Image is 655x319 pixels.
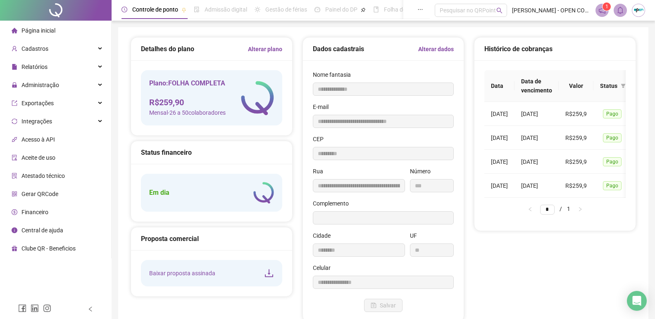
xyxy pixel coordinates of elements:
span: Aceite de uso [21,154,55,161]
span: Acesso à API [21,136,55,143]
span: linkedin [31,304,39,312]
span: Controle de ponto [132,6,178,13]
span: book [373,7,379,12]
li: Próxima página [574,204,587,214]
h5: Detalhes do plano [141,44,194,54]
span: Cadastros [21,45,48,52]
label: CEP [313,135,329,144]
span: Administração [21,82,59,88]
span: Mensal - 26 a 50 colaboradores [149,108,226,117]
span: download [264,268,274,278]
a: Alterar plano [248,45,282,54]
span: bell [617,7,624,14]
td: R$259,9 [559,150,593,174]
span: Central de ajuda [21,227,63,234]
span: lock [12,82,17,88]
span: Integrações [21,118,52,125]
span: info-circle [12,227,17,233]
span: Atestado técnico [21,172,65,179]
span: facebook [18,304,26,312]
span: search [496,7,503,14]
span: Folha de pagamento [384,6,437,13]
li: Página anterior [524,204,537,214]
span: Financeiro [21,209,48,215]
span: notification [598,7,606,14]
span: Pago [603,157,622,166]
span: Pago [603,109,622,118]
td: [DATE] [514,126,559,150]
span: ellipsis [417,7,423,12]
span: instagram [43,304,51,312]
span: sync [12,118,17,124]
td: R$259,9 [559,126,593,150]
h4: R$ 259,90 [149,97,226,108]
span: Página inicial [21,27,55,34]
span: Status [600,81,617,90]
h5: Em dia [149,188,169,198]
span: clock-circle [121,7,127,12]
td: [DATE] [484,102,514,126]
td: [DATE] [484,150,514,174]
span: / [560,206,562,212]
div: Proposta comercial [141,234,282,244]
span: [PERSON_NAME] - OPEN CORRETORA DE SEGUROS [512,6,591,15]
label: Complemento [313,199,354,208]
sup: 1 [603,2,611,11]
span: Gestão de férias [265,6,307,13]
span: user-add [12,46,17,52]
label: Número [410,167,436,176]
span: left [528,207,533,212]
span: solution [12,173,17,179]
li: 1/1 [540,204,570,214]
img: logo-atual-colorida-simples.ef1a4d5a9bda94f4ab63.png [241,81,274,115]
span: dollar [12,209,17,215]
td: [DATE] [484,174,514,198]
td: [DATE] [514,102,559,126]
span: dashboard [314,7,320,12]
img: 90145 [632,4,645,17]
label: UF [410,231,422,240]
span: Exportações [21,100,54,106]
span: Pago [603,133,622,142]
span: right [578,207,583,212]
td: R$259,9 [559,102,593,126]
img: logo-atual-colorida-simples.ef1a4d5a9bda94f4ab63.png [253,182,274,203]
span: export [12,100,17,106]
span: pushpin [181,7,186,12]
label: E-mail [313,102,334,111]
label: Nome fantasia [313,70,356,79]
span: sun [255,7,260,12]
span: left [88,306,93,312]
label: Rua [313,167,329,176]
td: [DATE] [514,150,559,174]
span: api [12,137,17,142]
span: qrcode [12,191,17,197]
span: Admissão digital [205,6,247,13]
span: 1 [605,4,608,9]
span: Painel do DP [325,6,357,13]
button: left [524,204,537,214]
h5: Plano: FOLHA COMPLETA [149,78,226,88]
td: [DATE] [484,126,514,150]
th: Valor [559,70,593,102]
span: home [12,28,17,33]
span: Baixar proposta assinada [149,269,215,278]
td: [DATE] [514,174,559,198]
span: Clube QR - Beneficios [21,245,76,252]
td: R$259,9 [559,174,593,198]
th: Data [484,70,514,102]
button: right [574,204,587,214]
div: Open Intercom Messenger [627,291,647,311]
span: pushpin [361,7,366,12]
span: Relatórios [21,64,48,70]
label: Cidade [313,231,336,240]
span: audit [12,155,17,161]
div: Histórico de cobranças [484,44,626,54]
span: file [12,64,17,70]
h5: Dados cadastrais [313,44,364,54]
span: Pago [603,181,622,190]
a: Alterar dados [418,45,454,54]
span: gift [12,246,17,251]
th: Data de vencimento [514,70,559,102]
span: Gerar QRCode [21,191,58,197]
